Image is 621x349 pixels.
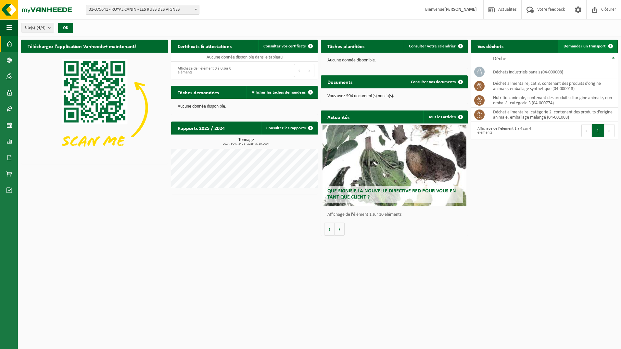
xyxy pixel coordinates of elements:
h2: Tâches demandées [171,86,225,98]
span: 01-075641 - ROYAL CANIN - LES RUES DES VIGNES [86,5,199,15]
div: Affichage de l'élément 0 à 0 sur 0 éléments [174,63,241,78]
h2: Rapports 2025 / 2024 [171,122,231,134]
span: Site(s) [25,23,45,33]
span: 01-075641 - ROYAL CANIN - LES RUES DES VIGNES [86,5,199,14]
button: Next [604,124,615,137]
span: Déchet [493,56,508,61]
h2: Documents [321,75,359,88]
button: 1 [592,124,604,137]
strong: [PERSON_NAME] [444,7,477,12]
button: Previous [581,124,592,137]
h2: Vos déchets [471,40,510,52]
span: Que signifie la nouvelle directive RED pour vous en tant que client ? [327,188,456,200]
span: Consulter votre calendrier [409,44,456,48]
button: Previous [294,64,304,77]
a: Tous les articles [423,110,467,123]
count: (4/4) [37,26,45,30]
button: Vorige [324,223,335,236]
td: nutrition animale, contenant des produits dl'origine animale, non emballé, catégorie 3 (04-000774) [488,93,618,108]
span: Afficher les tâches demandées [252,90,306,95]
div: Affichage de l'élément 1 à 4 sur 4 éléments [474,123,541,138]
a: Consulter vos documents [406,75,467,88]
h2: Certificats & attestations [171,40,238,52]
a: Que signifie la nouvelle directive RED pour vous en tant que client ? [323,125,466,206]
td: déchets industriels banals (04-000008) [488,65,618,79]
td: Aucune donnée disponible dans le tableau [171,53,318,62]
h2: Actualités [321,110,356,123]
a: Demander un transport [558,40,617,53]
span: Consulter vos certificats [263,44,306,48]
p: Aucune donnée disponible. [327,58,461,63]
p: Vous avez 904 document(s) non lu(s). [327,94,461,98]
a: Consulter votre calendrier [404,40,467,53]
h2: Téléchargez l'application Vanheede+ maintenant! [21,40,143,52]
button: OK [58,23,73,33]
h2: Tâches planifiées [321,40,371,52]
img: Download de VHEPlus App [21,53,168,163]
a: Afficher les tâches demandées [247,86,317,99]
button: Volgende [335,223,345,236]
span: Consulter vos documents [411,80,456,84]
a: Consulter les rapports [261,122,317,135]
h3: Tonnage [174,138,318,146]
button: Next [304,64,314,77]
td: déchet alimentaire, catégorie 2, contenant des produits d'origine animale, emballage mélangé (04-... [488,108,618,122]
p: Aucune donnée disponible. [178,104,311,109]
a: Consulter vos certificats [258,40,317,53]
span: 2024: 6047,840 t - 2025: 3780,000 t [174,142,318,146]
p: Affichage de l'élément 1 sur 10 éléments [327,213,464,217]
button: Site(s)(4/4) [21,23,54,32]
span: Demander un transport [564,44,606,48]
td: déchet alimentaire, cat 3, contenant des produits d'origine animale, emballage synthétique (04-00... [488,79,618,93]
